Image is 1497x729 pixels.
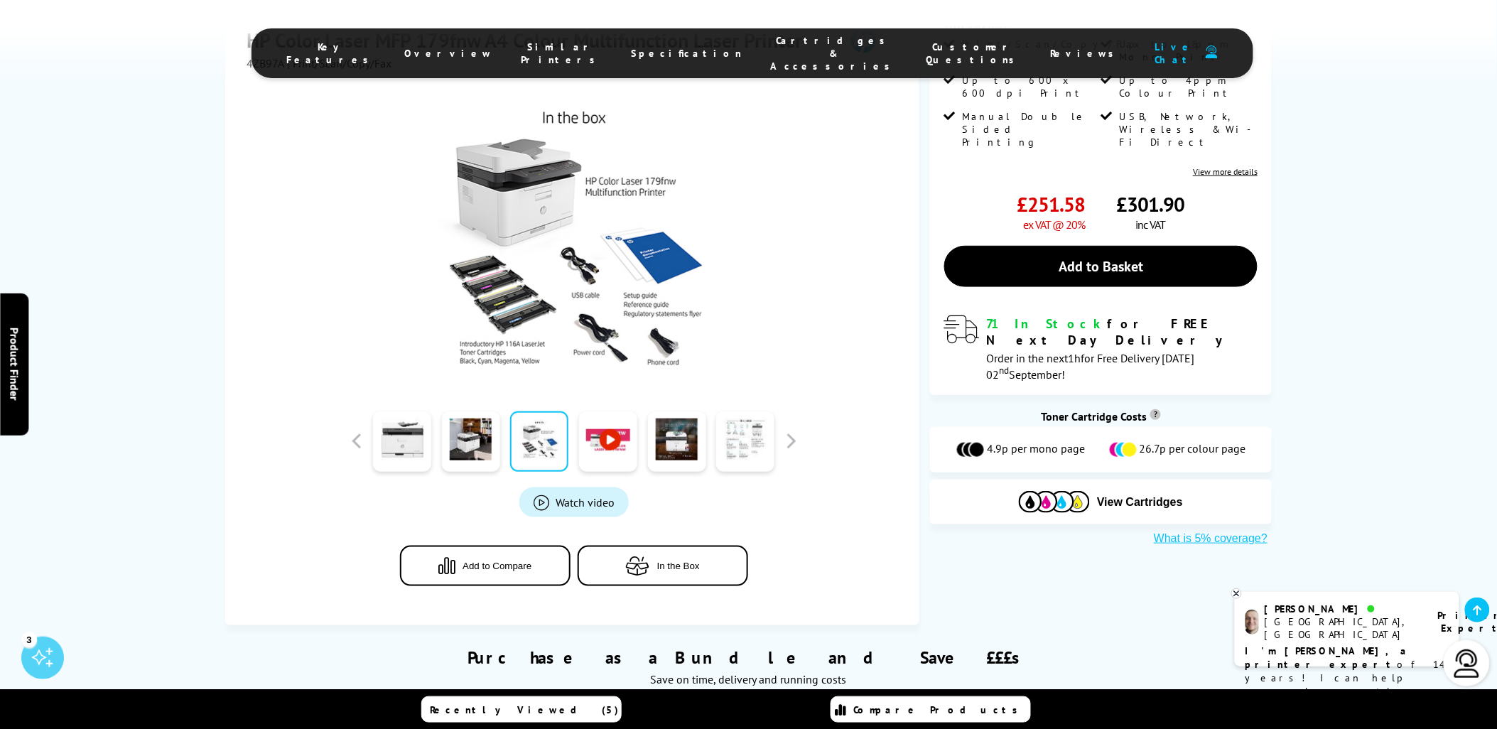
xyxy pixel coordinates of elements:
[1150,409,1161,420] sup: Cost per page
[944,246,1258,287] a: Add to Basket
[1117,191,1185,217] span: £301.90
[1265,603,1420,615] div: [PERSON_NAME]
[944,315,1258,381] div: modal_delivery
[963,110,1098,148] span: Manual Double Sided Printing
[854,703,1026,716] span: Compare Products
[1245,610,1259,634] img: ashley-livechat.png
[463,561,531,571] span: Add to Compare
[521,40,603,66] span: Similar Printers
[405,47,493,60] span: Overview
[1140,441,1246,458] span: 26.7p per colour page
[435,99,713,377] img: HP Color Laser MFP 179fnw Thumbnail
[987,315,1108,332] span: 71 In Stock
[421,696,622,723] a: Recently Viewed (5)
[1024,217,1086,232] span: ex VAT @ 20%
[1097,496,1183,509] span: View Cartridges
[1051,47,1122,60] span: Reviews
[400,546,571,586] button: Add to Compare
[1206,45,1218,59] img: user-headset-duotone.svg
[632,47,742,60] span: Specification
[1069,351,1081,365] span: 1h
[657,561,700,571] span: In the Box
[930,409,1272,423] div: Toner Cartridge Costs
[1245,644,1411,671] b: I'm [PERSON_NAME], a printer expert
[1453,649,1481,678] img: user-headset-light.svg
[1000,364,1010,377] sup: nd
[1019,491,1090,513] img: Cartridges
[771,34,898,72] span: Cartridges & Accessories
[987,351,1195,382] span: Order in the next for Free Delivery [DATE] 02 September!
[556,495,615,509] span: Watch video
[1136,217,1166,232] span: inc VAT
[963,74,1098,99] span: Up to 600 x 600 dpi Print
[519,487,629,517] a: Product_All_Videos
[1150,531,1272,546] button: What is 5% coverage?
[831,696,1031,723] a: Compare Products
[431,703,620,716] span: Recently Viewed (5)
[1120,74,1255,99] span: Up to 4ppm Colour Print
[1017,191,1086,217] span: £251.58
[1150,40,1199,66] span: Live Chat
[225,625,1272,693] div: Purchase as a Bundle and Save £££s
[287,40,377,66] span: Key Features
[1120,110,1255,148] span: USB, Network, Wireless & Wi-Fi Direct
[987,441,1085,458] span: 4.9p per mono page
[926,40,1022,66] span: Customer Questions
[243,672,1255,686] div: Save on time, delivery and running costs
[1193,166,1258,177] a: View more details
[7,328,21,401] span: Product Finder
[21,632,37,647] div: 3
[578,546,748,586] button: In the Box
[941,490,1261,514] button: View Cartridges
[1265,615,1420,641] div: [GEOGRAPHIC_DATA], [GEOGRAPHIC_DATA]
[987,315,1258,348] div: for FREE Next Day Delivery
[1245,644,1449,712] p: of 14 years! I can help you choose the right product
